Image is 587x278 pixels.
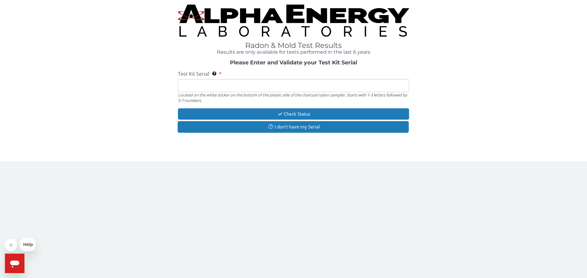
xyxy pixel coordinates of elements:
h1: Radon & Mold Test Results [178,42,409,49]
img: TightCrop.jpg [178,5,409,37]
button: Check Status [178,108,409,120]
span: Test Kit Serial [178,70,209,77]
iframe: Button to launch messaging window [5,254,24,273]
iframe: Message from company [20,238,36,251]
button: I don't have my Serial [178,121,409,132]
div: Located on the white sticker on the bottom of the plastic side of the charcoal radon sampler. Sta... [178,92,409,103]
iframe: Close message [5,239,17,251]
strong: Please Enter and Validate your Test Kit Serial [230,59,357,66]
h4: Results are only available for tests performed in the last 6 years [178,49,409,55]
